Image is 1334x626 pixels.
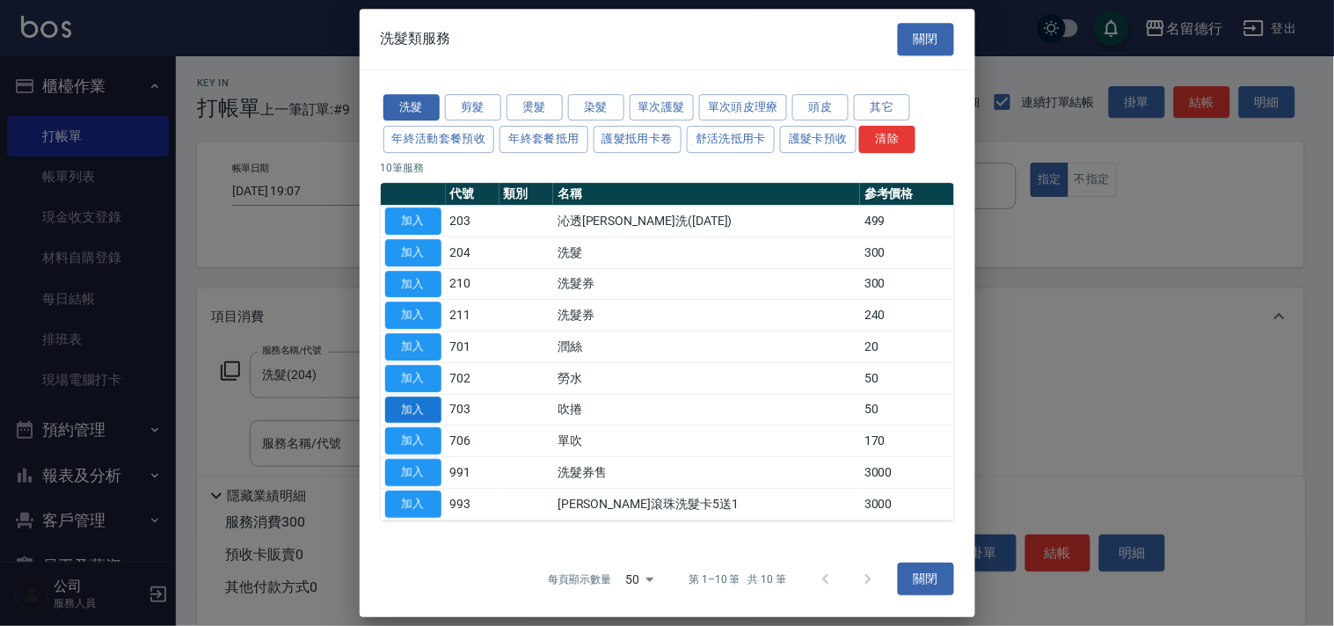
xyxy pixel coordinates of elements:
td: 703 [446,394,499,426]
td: 洗髮券 [553,268,860,300]
p: 10 筆服務 [381,160,954,176]
button: 加入 [385,397,441,424]
td: 3000 [860,488,953,520]
td: 170 [860,426,953,457]
td: 沁透[PERSON_NAME]洗([DATE]) [553,206,860,237]
button: 加入 [385,365,441,392]
button: 單次護髮 [630,94,695,121]
button: 關閉 [898,23,954,55]
td: 210 [446,268,499,300]
button: 加入 [385,239,441,266]
td: 211 [446,300,499,331]
p: 每頁顯示數量 [548,571,611,587]
td: 3000 [860,457,953,489]
button: 護髮卡預收 [780,126,857,153]
div: 50 [618,556,660,603]
button: 年終套餐抵用 [499,126,587,153]
td: 702 [446,362,499,394]
td: 300 [860,268,953,300]
td: 洗髮券售 [553,457,860,489]
button: 頭皮 [792,94,849,121]
button: 清除 [859,126,915,153]
button: 加入 [385,302,441,329]
td: 240 [860,300,953,331]
button: 加入 [385,333,441,360]
button: 加入 [385,271,441,298]
td: 勞水 [553,362,860,394]
td: 吹捲 [553,394,860,426]
button: 加入 [385,459,441,486]
button: 關閉 [898,564,954,596]
button: 燙髮 [507,94,563,121]
td: 50 [860,394,953,426]
button: 染髮 [568,94,624,121]
button: 年終活動套餐預收 [383,126,495,153]
th: 類別 [499,183,553,206]
td: 203 [446,206,499,237]
th: 參考價格 [860,183,953,206]
td: 300 [860,237,953,268]
td: 50 [860,362,953,394]
p: 第 1–10 筆 共 10 筆 [689,571,786,587]
td: 204 [446,237,499,268]
button: 加入 [385,491,441,518]
button: 單次頭皮理療 [699,94,787,121]
button: 其它 [854,94,910,121]
button: 護髮抵用卡卷 [594,126,682,153]
td: 單吹 [553,426,860,457]
th: 名稱 [553,183,860,206]
span: 洗髮類服務 [381,30,451,47]
button: 加入 [385,207,441,235]
td: 993 [446,488,499,520]
td: 706 [446,426,499,457]
td: 991 [446,457,499,489]
button: 洗髮 [383,94,440,121]
td: [PERSON_NAME]滾珠洗髮卡5送1 [553,488,860,520]
th: 代號 [446,183,499,206]
button: 舒活洗抵用卡 [687,126,775,153]
td: 潤絲 [553,331,860,363]
button: 加入 [385,427,441,455]
td: 701 [446,331,499,363]
td: 洗髮券 [553,300,860,331]
td: 洗髮 [553,237,860,268]
button: 剪髮 [445,94,501,121]
td: 20 [860,331,953,363]
td: 499 [860,206,953,237]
